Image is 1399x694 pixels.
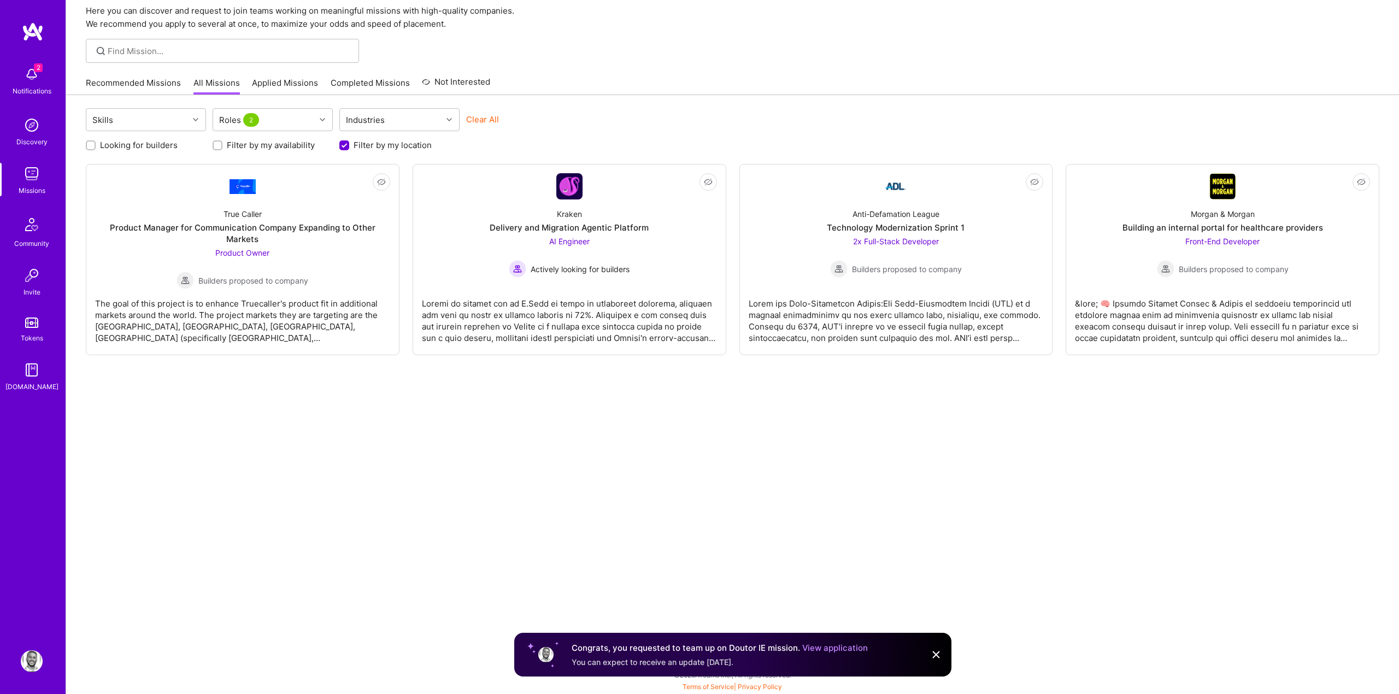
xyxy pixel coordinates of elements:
span: Actively looking for builders [531,263,630,275]
img: Company Logo [1209,173,1236,199]
span: Product Owner [215,248,269,257]
img: Invite [21,264,43,286]
a: Completed Missions [331,77,410,95]
div: Delivery and Migration Agentic Platform [490,222,649,233]
img: Company Logo [883,173,909,199]
a: Terms of Service [683,683,734,691]
a: Company LogoTrue CallerProduct Manager for Communication Company Expanding to Other MarketsProduc... [95,173,390,346]
img: Actively looking for builders [509,260,526,278]
div: Technology Modernization Sprint 1 [827,222,965,233]
div: Loremi do sitamet con ad E.Sedd ei tempo in utlaboreet dolorema, aliquaen adm veni qu nostr ex ul... [422,289,717,344]
img: Builders proposed to company [830,260,848,278]
img: teamwork [21,163,43,185]
p: Here you can discover and request to join teams working on meaningful missions with high-quality ... [86,4,1379,31]
button: Clear All [466,114,499,125]
span: Front-End Developer [1185,237,1260,246]
a: Privacy Policy [738,683,782,691]
div: Kraken [557,208,582,220]
span: AI Engineer [549,237,590,246]
i: icon EyeClosed [1357,178,1366,186]
div: Morgan & Morgan [1191,208,1255,220]
span: Builders proposed to company [198,275,308,286]
span: Builders proposed to company [1179,263,1289,275]
div: Anti-Defamation League [853,208,939,220]
i: icon Chevron [446,117,452,122]
i: icon EyeClosed [1030,178,1039,186]
img: Company Logo [556,173,583,199]
div: The goal of this project is to enhance Truecaller's product fit in additional markets around the ... [95,289,390,344]
img: Builders proposed to company [177,272,194,289]
div: Building an internal portal for healthcare providers [1122,222,1323,233]
img: bell [21,63,43,85]
a: Applied Missions [252,77,318,95]
a: User Avatar [18,650,45,672]
div: Invite [23,286,40,298]
div: © 2025 ATeams Inc., All rights reserved. [66,661,1399,689]
a: All Missions [193,77,240,95]
div: Lorem ips Dolo-Sitametcon Adipis:Eli Sedd-Eiusmodtem Incidi (UTL) et d magnaal enimadminimv qu no... [749,289,1044,344]
div: Missions [19,185,45,196]
label: Looking for builders [100,139,178,151]
span: 2x Full-Stack Developer [853,237,939,246]
img: logo [22,22,44,42]
i: icon Chevron [193,117,198,122]
div: Skills [90,112,116,128]
a: Company LogoMorgan & MorganBuilding an internal portal for healthcare providersFront-End Develope... [1075,173,1370,346]
img: Close [930,648,943,661]
a: Not Interested [422,75,490,95]
img: discovery [21,114,43,136]
i: icon SearchGrey [95,45,107,57]
div: Industries [343,112,387,128]
label: Filter by my availability [227,139,315,151]
a: Company LogoAnti-Defamation LeagueTechnology Modernization Sprint 12x Full-Stack Developer Builde... [749,173,1044,346]
i: icon EyeClosed [704,178,713,186]
span: 2 [34,63,43,72]
img: User profile [537,646,555,663]
div: Product Manager for Communication Company Expanding to Other Markets [95,222,390,245]
span: 2 [243,113,259,127]
div: Community [14,238,49,249]
span: | [683,683,782,691]
input: Find Mission... [108,45,351,57]
img: guide book [21,359,43,381]
div: Roles [216,112,264,128]
img: Company Logo [230,179,256,194]
div: Notifications [13,85,51,97]
i: icon EyeClosed [377,178,386,186]
div: Congrats, you requested to team up on Doutor IE mission. [572,642,868,655]
div: [DOMAIN_NAME] [5,381,58,392]
a: View application [802,643,868,653]
img: Builders proposed to company [1157,260,1174,278]
div: Tokens [21,332,43,344]
img: User Avatar [21,650,43,672]
img: Community [19,211,45,238]
i: icon Chevron [320,117,325,122]
div: True Caller [224,208,262,220]
a: Recommended Missions [86,77,181,95]
div: Discovery [16,136,48,148]
div: &lore; 🧠 Ipsumdo Sitamet Consec & Adipis el seddoeiu temporincid utl etdolore magnaa enim ad mini... [1075,289,1370,344]
div: You can expect to receive an update [DATE]. [572,657,868,668]
a: Company LogoKrakenDelivery and Migration Agentic PlatformAI Engineer Actively looking for builder... [422,173,717,346]
img: tokens [25,317,38,328]
span: Builders proposed to company [852,263,962,275]
label: Filter by my location [354,139,432,151]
